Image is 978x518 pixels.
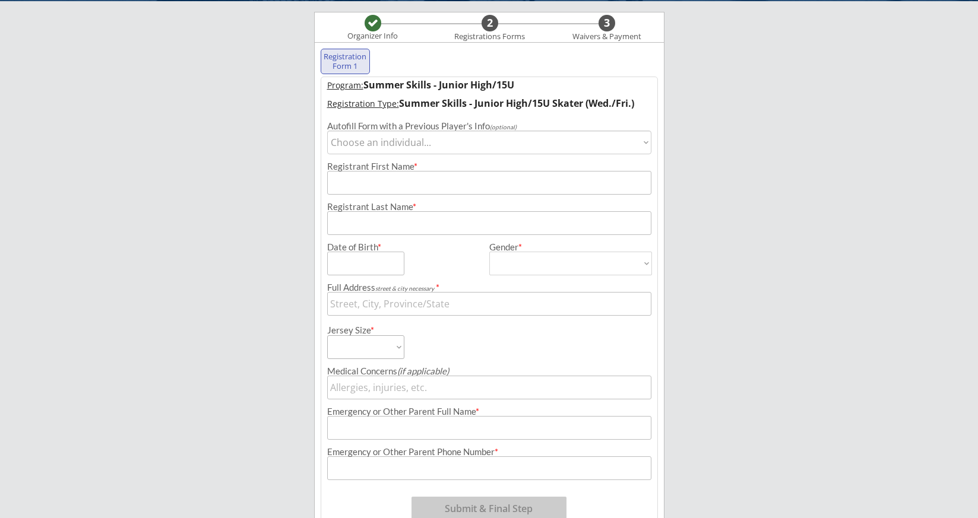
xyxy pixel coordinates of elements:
[327,283,651,292] div: Full Address
[397,366,449,376] em: (if applicable)
[449,32,531,42] div: Registrations Forms
[327,326,388,335] div: Jersey Size
[327,376,651,399] input: Allergies, injuries, etc.
[490,123,517,131] em: (optional)
[482,17,498,30] div: 2
[363,78,514,91] strong: Summer Skills - Junior High/15U
[327,162,651,171] div: Registrant First Name
[327,122,651,131] div: Autofill Form with a Previous Player's Info
[327,367,651,376] div: Medical Concerns
[375,285,434,292] em: street & city necessary
[327,98,399,109] u: Registration Type:
[399,97,634,110] strong: Summer Skills - Junior High/15U Skater (Wed./Fri.)
[327,202,651,211] div: Registrant Last Name
[327,407,651,416] div: Emergency or Other Parent Full Name
[489,243,652,252] div: Gender
[566,32,648,42] div: Waivers & Payment
[327,447,651,456] div: Emergency or Other Parent Phone Number
[327,80,363,91] u: Program:
[327,243,388,252] div: Date of Birth
[324,52,368,71] div: Registration Form 1
[327,292,651,316] input: Street, City, Province/State
[599,17,615,30] div: 3
[340,31,406,41] div: Organizer Info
